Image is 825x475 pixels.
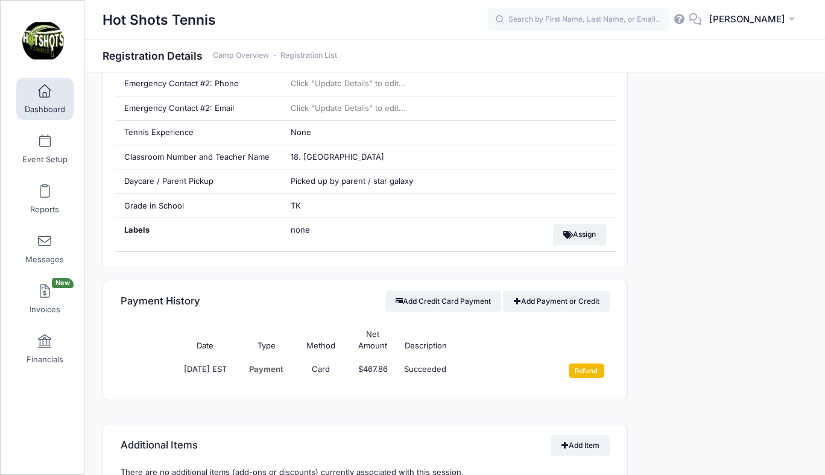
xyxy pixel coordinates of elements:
span: Financials [27,354,63,365]
a: Event Setup [16,128,74,170]
div: Labels [115,218,282,251]
button: [PERSON_NAME] [701,6,807,34]
button: Assign [553,224,607,245]
span: Messages [25,254,64,265]
td: Succeeded [399,358,554,385]
input: Search by First Name, Last Name, or Email... [488,8,669,32]
input: Refund [569,363,604,378]
span: Reports [30,204,59,215]
a: Hot Shots Tennis [1,13,85,70]
span: Event Setup [22,154,68,165]
button: Add Credit Card Payment [385,291,502,312]
td: Payment [238,358,296,385]
img: Hot Shots Tennis [21,19,66,64]
span: None [291,127,311,137]
a: Messages [16,228,74,270]
th: Net Amount [347,322,399,358]
td: $467.86 [347,358,399,385]
div: Classroom Number and Teacher Name [115,145,282,169]
span: New [52,278,74,288]
span: Click "Update Details" to edit... [291,103,406,113]
th: Type [238,322,296,358]
a: Registration List [280,51,337,60]
span: none [291,224,441,236]
span: Invoices [30,304,60,315]
a: Camp Overview [213,51,269,60]
th: Description [399,322,554,358]
h1: Registration Details [103,49,337,62]
th: Method [295,322,347,358]
div: Grade in School [115,194,282,218]
a: InvoicesNew [16,278,74,320]
a: Add Item [551,435,610,456]
div: Emergency Contact #2: Email [115,96,282,121]
span: TK [291,201,301,210]
div: Tennis Experience [115,121,282,145]
h4: Payment History [121,285,200,319]
span: Click "Update Details" to edit... [291,78,406,88]
span: Dashboard [25,104,65,115]
span: 18. [GEOGRAPHIC_DATA] [291,152,384,162]
h1: Hot Shots Tennis [103,6,216,34]
a: Financials [16,328,74,370]
td: Card [295,358,347,385]
a: Reports [16,178,74,220]
a: Add Payment or Credit [503,291,610,312]
h4: Additional Items [121,429,198,463]
span: [PERSON_NAME] [709,13,785,26]
a: Dashboard [16,78,74,120]
div: Daycare / Parent Pickup [115,169,282,193]
th: Date [172,322,238,358]
span: Picked up by parent / star galaxy [291,176,413,186]
td: [DATE] EST [172,358,238,385]
div: Emergency Contact #2: Phone [115,72,282,96]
